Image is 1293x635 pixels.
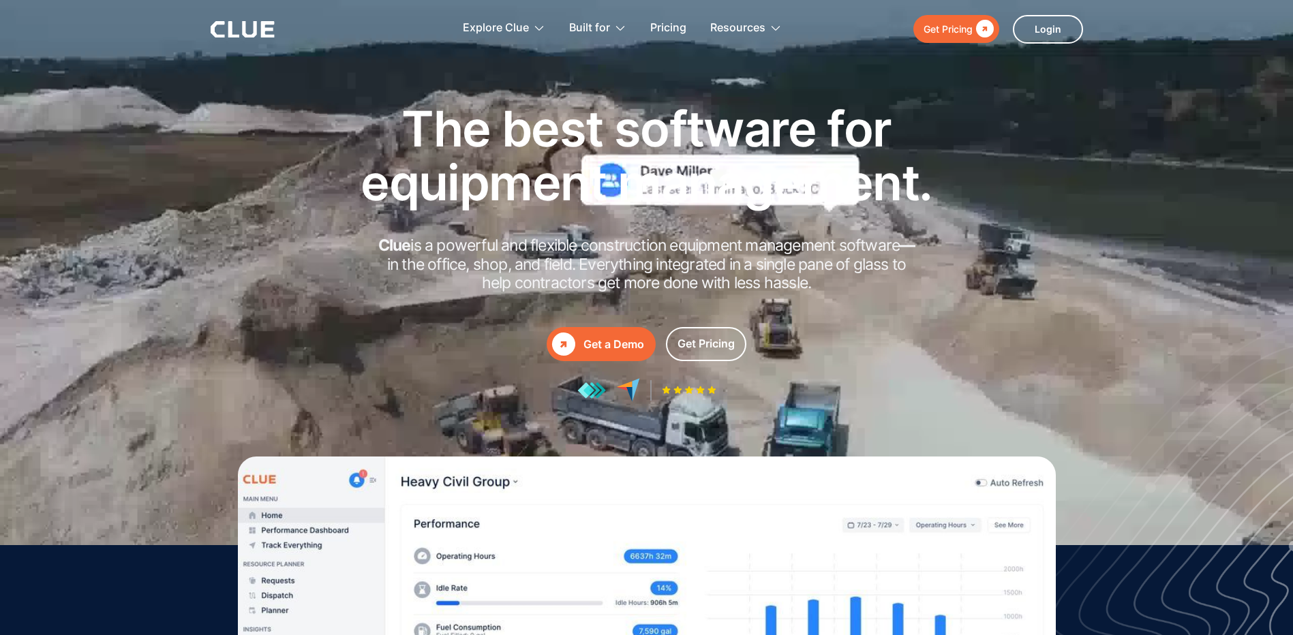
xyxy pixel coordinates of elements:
img: reviews at getapp [577,382,606,399]
div: Get Pricing [924,20,973,37]
div:  [973,20,994,37]
h1: The best software for equipment management. [340,102,954,209]
h2: is a powerful and flexible construction equipment management software in the office, shop, and fi... [374,236,919,293]
div: Resources [710,7,765,50]
strong: — [900,236,915,255]
img: reviews at capterra [616,378,640,402]
a: Get Pricing [666,327,746,361]
div: Get Pricing [678,335,735,352]
a: Get a Demo [547,327,656,361]
strong: Clue [378,236,411,255]
div: Get a Demo [583,336,644,353]
div:  [552,332,575,356]
a: Pricing [650,7,686,50]
a: Login [1013,15,1083,44]
div: Explore Clue [463,7,529,50]
div: Built for [569,7,610,50]
a: Get Pricing [913,15,999,43]
img: Five-star rating icon [662,386,716,394]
